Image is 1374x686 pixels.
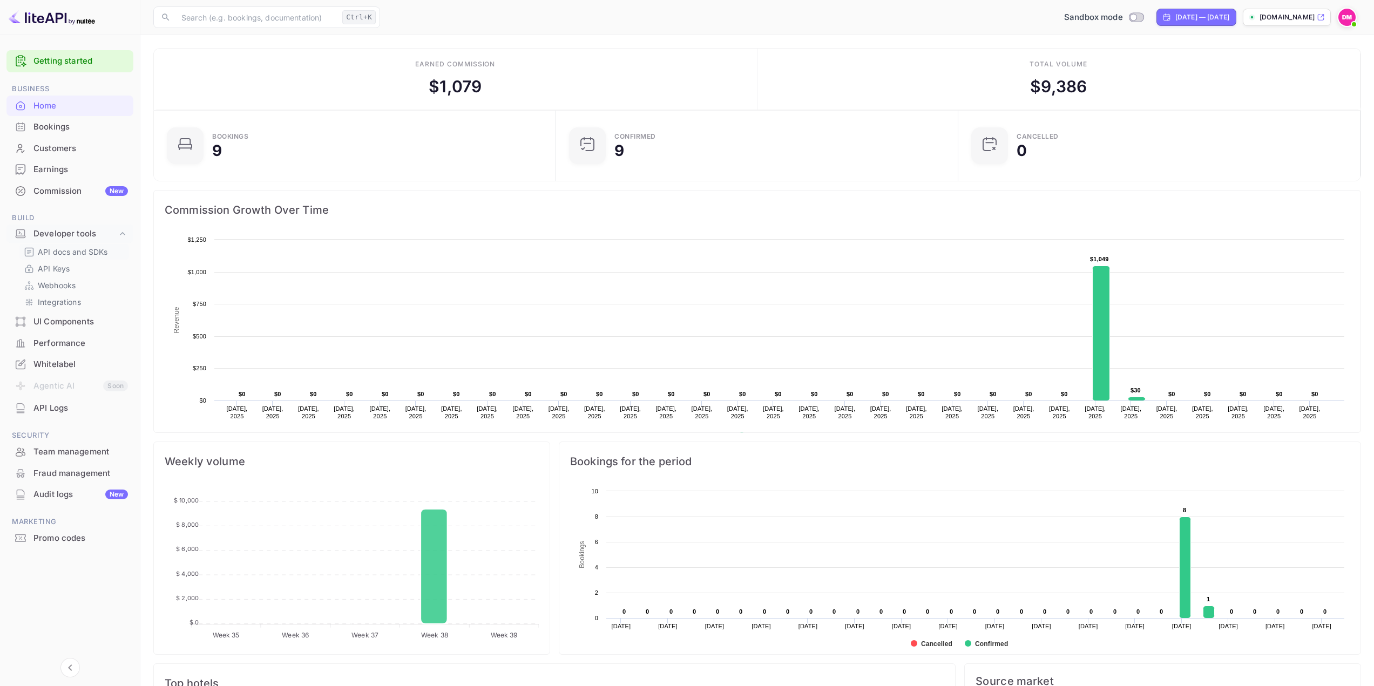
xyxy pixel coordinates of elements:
[1228,405,1249,419] text: [DATE], 2025
[739,608,742,615] text: 0
[421,631,448,639] tspan: Week 38
[6,117,133,138] div: Bookings
[6,442,133,463] div: Team management
[938,623,958,629] text: [DATE]
[595,539,598,545] text: 6
[591,488,598,494] text: 10
[763,405,784,419] text: [DATE], 2025
[187,269,206,275] text: $1,000
[175,6,338,28] input: Search (e.g. bookings, documentation)
[346,391,353,397] text: $0
[6,117,133,137] a: Bookings
[334,405,355,419] text: [DATE], 2025
[975,640,1008,648] text: Confirmed
[405,405,427,419] text: [DATE], 2025
[996,608,999,615] text: 0
[1260,12,1315,22] p: [DOMAIN_NAME]
[429,74,482,99] div: $ 1,079
[105,186,128,196] div: New
[1168,391,1175,397] text: $0
[1240,391,1247,397] text: $0
[33,337,128,350] div: Performance
[918,391,925,397] text: $0
[6,398,133,419] div: API Logs
[942,405,963,419] text: [DATE], 2025
[6,138,133,158] a: Customers
[595,513,598,520] text: 8
[6,484,133,504] a: Audit logsNew
[570,453,1350,470] span: Bookings for the period
[763,608,766,615] text: 0
[6,96,133,117] div: Home
[6,442,133,461] a: Team management
[6,50,133,72] div: Getting started
[227,405,248,419] text: [DATE], 2025
[845,623,864,629] text: [DATE]
[1061,391,1068,397] text: $0
[1013,405,1034,419] text: [DATE], 2025
[1207,596,1210,602] text: 1
[950,608,953,615] text: 0
[33,467,128,480] div: Fraud management
[6,311,133,332] div: UI Components
[1131,387,1141,393] text: $30
[173,307,180,333] text: Revenue
[1136,608,1140,615] text: 0
[189,619,199,626] tspan: $ 0
[6,484,133,505] div: Audit logsNew
[903,608,906,615] text: 0
[176,570,199,578] tspan: $ 4,000
[692,405,713,419] text: [DATE], 2025
[1030,74,1087,99] div: $ 9,386
[612,623,631,629] text: [DATE]
[921,640,952,648] text: Cancelled
[595,564,598,570] text: 4
[491,631,518,639] tspan: Week 39
[415,59,495,69] div: Earned commission
[6,225,133,243] div: Developer tools
[19,294,129,310] div: Integrations
[990,391,997,397] text: $0
[749,432,776,439] text: Revenue
[668,391,675,397] text: $0
[1049,405,1070,419] text: [DATE], 2025
[33,446,128,458] div: Team management
[1160,608,1163,615] text: 0
[1219,623,1238,629] text: [DATE]
[973,608,976,615] text: 0
[703,391,710,397] text: $0
[584,405,605,419] text: [DATE], 2025
[578,541,586,568] text: Bookings
[489,391,496,397] text: $0
[342,10,376,24] div: Ctrl+K
[1113,608,1116,615] text: 0
[6,528,133,548] a: Promo codes
[882,391,889,397] text: $0
[1204,391,1211,397] text: $0
[739,391,746,397] text: $0
[977,405,998,419] text: [DATE], 2025
[1156,405,1177,419] text: [DATE], 2025
[165,453,539,470] span: Weekly volume
[1299,405,1321,419] text: [DATE], 2025
[33,316,128,328] div: UI Components
[382,391,389,397] text: $0
[33,121,128,133] div: Bookings
[6,96,133,116] a: Home
[1323,608,1326,615] text: 0
[669,608,673,615] text: 0
[213,631,240,639] tspan: Week 35
[1230,608,1233,615] text: 0
[19,261,129,276] div: API Keys
[174,497,199,504] tspan: $ 10,000
[24,296,125,308] a: Integrations
[560,391,567,397] text: $0
[1300,608,1303,615] text: 0
[33,488,128,501] div: Audit logs
[1064,11,1123,24] span: Sandbox mode
[1017,143,1027,158] div: 0
[477,405,498,419] text: [DATE], 2025
[6,333,133,353] a: Performance
[38,296,81,308] p: Integrations
[24,280,125,291] a: Webhooks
